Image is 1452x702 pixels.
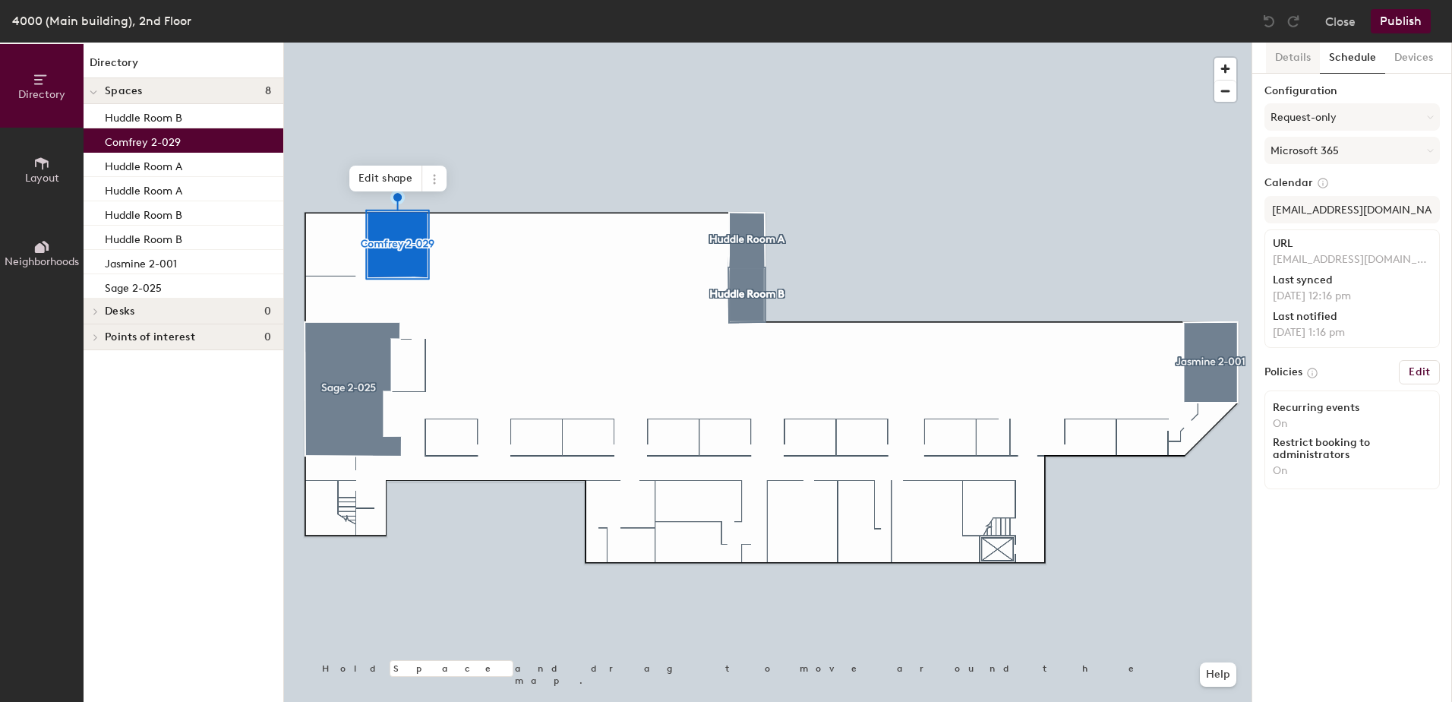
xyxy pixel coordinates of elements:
[105,277,162,295] p: Sage 2-025
[1264,176,1440,190] label: Calendar
[1286,14,1301,29] img: Redo
[12,11,191,30] div: 4000 (Main building), 2nd Floor
[1409,366,1430,378] h6: Edit
[84,55,283,78] h1: Directory
[1273,289,1431,303] p: [DATE] 12:16 pm
[349,166,422,191] span: Edit shape
[1273,274,1431,286] div: Last synced
[1371,9,1431,33] button: Publish
[105,253,177,270] p: Jasmine 2-001
[1266,43,1320,74] button: Details
[1261,14,1277,29] img: Undo
[1273,402,1431,414] div: Recurring events
[5,255,79,268] span: Neighborhoods
[1273,464,1431,478] p: On
[1273,253,1431,267] p: [EMAIL_ADDRESS][DOMAIN_NAME]
[105,305,134,318] span: Desks
[1273,326,1431,340] p: [DATE] 1:16 pm
[1320,43,1385,74] button: Schedule
[105,85,143,97] span: Spaces
[18,88,65,101] span: Directory
[1273,238,1431,250] div: URL
[1264,103,1440,131] button: Request-only
[1325,9,1356,33] button: Close
[105,156,182,173] p: Huddle Room A
[1264,85,1440,97] label: Configuration
[1264,196,1440,223] input: Add calendar email
[265,85,271,97] span: 8
[105,107,182,125] p: Huddle Room B
[105,180,182,198] p: Huddle Room A
[25,172,59,185] span: Layout
[1273,437,1431,461] div: Restrict booking to administrators
[1273,311,1431,323] div: Last notified
[264,305,271,318] span: 0
[1385,43,1442,74] button: Devices
[1273,417,1431,431] p: On
[264,331,271,343] span: 0
[1399,360,1440,384] button: Edit
[1264,137,1440,164] button: Microsoft 365
[105,331,195,343] span: Points of interest
[105,229,182,246] p: Huddle Room B
[105,131,181,149] p: Comfrey 2-029
[1264,366,1302,378] label: Policies
[105,204,182,222] p: Huddle Room B
[1200,662,1236,687] button: Help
